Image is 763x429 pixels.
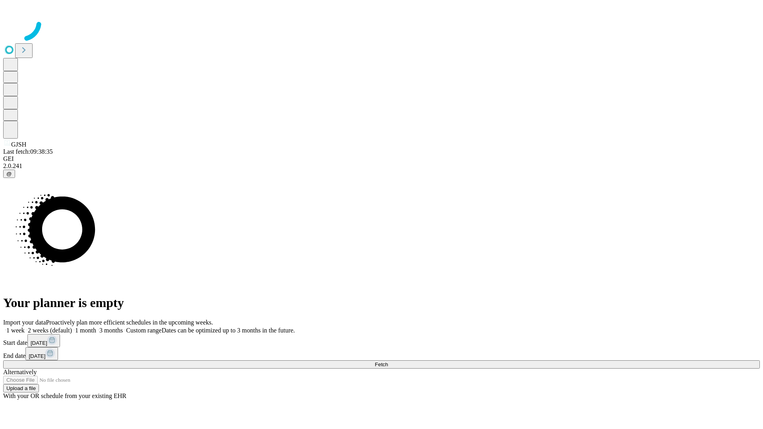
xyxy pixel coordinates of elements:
[25,347,58,360] button: [DATE]
[3,170,15,178] button: @
[3,162,760,170] div: 2.0.241
[3,360,760,369] button: Fetch
[3,369,37,375] span: Alternatively
[3,155,760,162] div: GEI
[3,296,760,310] h1: Your planner is empty
[375,361,388,367] span: Fetch
[99,327,123,334] span: 3 months
[162,327,295,334] span: Dates can be optimized up to 3 months in the future.
[3,148,53,155] span: Last fetch: 09:38:35
[27,334,60,347] button: [DATE]
[3,384,39,392] button: Upload a file
[75,327,96,334] span: 1 month
[3,319,46,326] span: Import your data
[3,347,760,360] div: End date
[6,171,12,177] span: @
[3,392,126,399] span: With your OR schedule from your existing EHR
[46,319,213,326] span: Proactively plan more efficient schedules in the upcoming weeks.
[6,327,25,334] span: 1 week
[29,353,45,359] span: [DATE]
[126,327,161,334] span: Custom range
[31,340,47,346] span: [DATE]
[28,327,72,334] span: 2 weeks (default)
[11,141,26,148] span: GJSH
[3,334,760,347] div: Start date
